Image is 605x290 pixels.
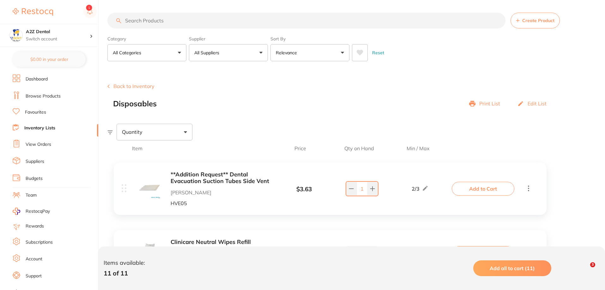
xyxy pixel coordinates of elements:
p: HVE05 [171,200,271,206]
button: All Suppliers [189,44,268,61]
span: Price [267,145,334,151]
button: Create Product [511,13,560,28]
button: $0.00 in your order [13,52,86,67]
img: RestocqPay [13,208,20,215]
a: Dashboard [26,76,48,82]
label: Category [107,36,186,42]
p: Relevance [276,50,299,56]
span: 3 [590,262,595,267]
a: Budgets [26,175,43,182]
label: Supplier [189,36,268,42]
button: Add to Cart [452,246,514,260]
h4: A2Z Dental [26,29,90,35]
a: Support [26,273,42,279]
p: Edit List [528,101,547,106]
p: All Categories [113,50,144,56]
p: Switch account [26,36,90,42]
button: All Categories [107,44,186,61]
button: Add all to cart (11) [473,260,551,276]
a: Suppliers [26,158,44,165]
a: Inventory Lists [24,125,55,131]
input: Search Products [107,13,505,28]
div: $ 3.63 [271,186,337,193]
label: Sort By [270,36,349,42]
p: All Suppliers [194,50,222,56]
button: Reset [370,44,386,61]
a: Browse Products [26,93,61,99]
p: [PERSON_NAME] [171,190,271,195]
div: Clinicare Neutral Wipes Refill [PERSON_NAME] CNWR220 $10.68 0/1Add to Cart [114,230,547,276]
img: A2Z Dental [10,29,22,42]
h2: Disposables [113,99,157,108]
span: Qty on Hand [334,145,384,151]
span: Item [132,145,267,151]
a: Subscriptions [26,239,53,246]
button: **Addition Request** Dental Evacuation Suction Tubes Side Vent [171,171,271,184]
a: View Orders [26,141,51,148]
span: Add all to cart (11) [490,265,535,271]
a: Rewards [26,223,44,229]
p: Print List [479,101,500,106]
p: Items available: [104,260,145,266]
span: Min / Max [384,145,452,151]
span: Create Product [522,18,554,23]
span: Quantity [122,129,142,135]
a: Team [26,192,37,198]
a: Account [26,256,42,262]
div: 2 / 3 [412,185,428,192]
iframe: Intercom live chat [577,262,592,277]
img: LmpwZw [138,176,160,199]
button: Add to Cart [452,182,514,196]
div: **Addition Request** Dental Evacuation Suction Tubes Side Vent [PERSON_NAME] HVE05 $3.63 2/3Add t... [114,163,547,215]
button: Back to Inventory [107,83,154,89]
a: Restocq Logo [13,5,53,19]
button: Relevance [270,44,349,61]
a: Favourites [25,109,46,115]
img: MjAuanBn [138,241,160,263]
span: RestocqPay [26,208,50,215]
p: 11 of 11 [104,269,145,277]
a: RestocqPay [13,208,50,215]
img: Restocq Logo [13,8,53,16]
button: Clinicare Neutral Wipes Refill [171,239,271,246]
